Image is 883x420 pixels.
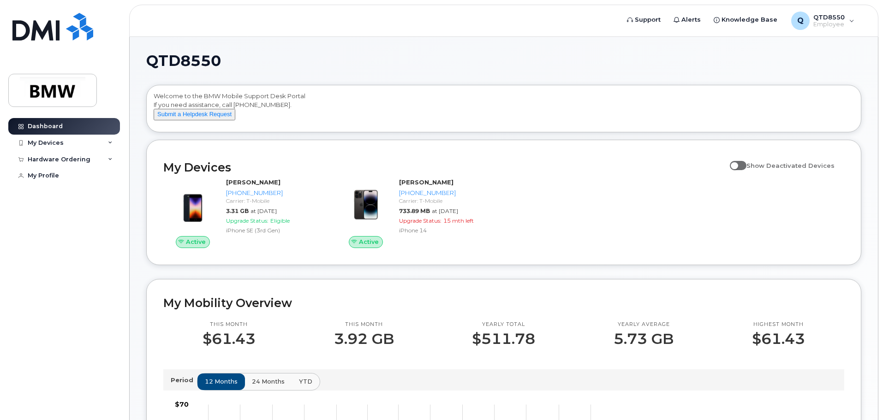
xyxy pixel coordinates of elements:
[226,178,280,186] strong: [PERSON_NAME]
[334,331,394,347] p: 3.92 GB
[163,160,725,174] h2: My Devices
[614,321,674,328] p: Yearly average
[730,157,737,164] input: Show Deactivated Devices
[399,189,495,197] div: [PHONE_NUMBER]
[226,226,322,234] div: iPhone SE (3rd Gen)
[299,377,312,386] span: YTD
[472,331,535,347] p: $511.78
[334,321,394,328] p: This month
[186,237,206,246] span: Active
[171,183,215,227] img: image20231002-3703462-1angbar.jpeg
[399,207,430,214] span: 733.89 MB
[752,331,805,347] p: $61.43
[399,197,495,205] div: Carrier: T-Mobile
[226,217,268,224] span: Upgrade Status:
[399,226,495,234] div: iPhone 14
[251,207,277,214] span: at [DATE]
[752,321,805,328] p: Highest month
[344,183,388,227] img: image20231002-3703462-njx0qo.jpeg
[336,178,498,248] a: Active[PERSON_NAME][PHONE_NUMBER]Carrier: T-Mobile733.89 MBat [DATE]Upgrade Status:15 mth leftiPh...
[443,217,474,224] span: 15 mth left
[270,217,290,224] span: Eligible
[399,217,441,224] span: Upgrade Status:
[359,237,379,246] span: Active
[226,197,322,205] div: Carrier: T-Mobile
[163,296,844,310] h2: My Mobility Overview
[614,331,674,347] p: 5.73 GB
[472,321,535,328] p: Yearly total
[432,207,458,214] span: at [DATE]
[175,400,189,408] tspan: $70
[154,92,854,129] div: Welcome to the BMW Mobile Support Desk Portal If you need assistance, call [PHONE_NUMBER].
[746,162,835,169] span: Show Deactivated Devices
[171,376,197,385] p: Period
[399,178,453,186] strong: [PERSON_NAME]
[146,54,221,68] span: QTD8550
[154,109,235,120] button: Submit a Helpdesk Request
[252,377,285,386] span: 24 months
[226,189,322,197] div: [PHONE_NUMBER]
[203,331,256,347] p: $61.43
[154,110,235,118] a: Submit a Helpdesk Request
[203,321,256,328] p: This month
[163,178,325,248] a: Active[PERSON_NAME][PHONE_NUMBER]Carrier: T-Mobile3.31 GBat [DATE]Upgrade Status:EligibleiPhone S...
[226,207,249,214] span: 3.31 GB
